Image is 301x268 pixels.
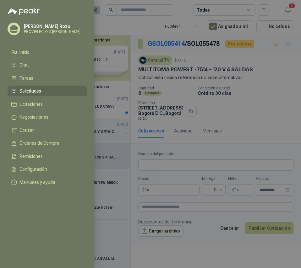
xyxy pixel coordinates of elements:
a: Configuración [8,164,87,175]
a: Negociaciones [8,112,87,123]
a: Remisiones [8,151,87,162]
span: Órdenes de Compra [19,141,59,146]
span: Negociaciones [19,115,48,120]
span: Remisiones [19,154,43,159]
a: Solicitudes [8,86,87,97]
p: PROVIELEC Y/O [PERSON_NAME] [24,30,80,34]
span: Solicitudes [19,88,41,94]
span: Licitaciones [19,102,43,107]
span: Cotizar [19,128,34,133]
a: Chat [8,60,87,71]
span: Chat [19,62,29,67]
span: Configuración [19,167,47,172]
a: Órdenes de Compra [8,138,87,149]
img: Logo peakr [8,8,40,15]
a: Cotizar [8,125,87,136]
a: Inicio [8,47,87,57]
span: Tareas [19,76,33,81]
p: [PERSON_NAME] Rozo [24,24,80,29]
a: Tareas [8,73,87,83]
span: Manuales y ayuda [19,180,55,185]
span: Inicio [19,50,30,55]
a: Manuales y ayuda [8,177,87,188]
a: Licitaciones [8,99,87,110]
